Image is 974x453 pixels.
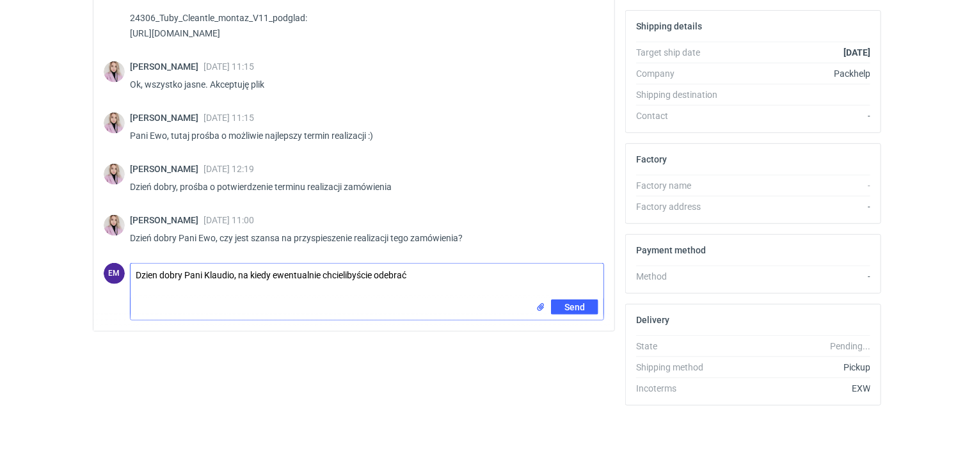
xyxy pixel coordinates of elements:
div: - [730,270,870,283]
span: [DATE] 11:00 [204,215,254,225]
div: Target ship date [636,46,730,59]
h2: Delivery [636,315,669,325]
span: [DATE] 11:15 [204,113,254,123]
span: [PERSON_NAME] [130,215,204,225]
img: Klaudia Wiśniewska [104,61,125,83]
span: [DATE] 12:19 [204,164,254,174]
div: Method [636,270,730,283]
p: Ok, wszystko jasne. Akceptuję plik [130,77,594,92]
button: Send [551,299,598,315]
div: Shipping destination [636,88,730,101]
div: - [730,109,870,122]
p: Pani Ewo, tutaj prośba o możliwie najlepszy termin realizacji :) [130,128,594,143]
figcaption: EM [104,263,125,284]
div: Pickup [730,361,870,374]
img: Klaudia Wiśniewska [104,215,125,236]
p: Dzień dobry, prośba o potwierdzenie terminu realizacji zamówienia [130,179,594,195]
div: Factory name [636,179,730,192]
div: - [730,179,870,192]
span: [PERSON_NAME] [130,164,204,174]
div: EXW [730,382,870,395]
span: [DATE] 11:15 [204,61,254,72]
h2: Payment method [636,245,706,255]
div: Ewa Mroczkowska [104,263,125,284]
div: Company [636,67,730,80]
div: Packhelp [730,67,870,80]
span: [PERSON_NAME] [130,61,204,72]
strong: [DATE] [843,47,870,58]
h2: Shipping details [636,21,702,31]
textarea: Dzien dobry Pani Klaudio, na kiedy ewentualnie chcielibyście odebrać [131,264,603,299]
em: Pending... [830,341,870,351]
div: - [730,200,870,213]
img: Klaudia Wiśniewska [104,164,125,185]
div: Incoterms [636,382,730,395]
div: Shipping method [636,361,730,374]
div: State [636,340,730,353]
p: Dzień dobry Pani Ewo, czy jest szansa na przyspieszenie realizacji tego zamówienia? [130,230,594,246]
img: Klaudia Wiśniewska [104,113,125,134]
div: Factory address [636,200,730,213]
div: Contact [636,109,730,122]
span: Send [564,303,585,312]
h2: Factory [636,154,667,164]
span: [PERSON_NAME] [130,113,204,123]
